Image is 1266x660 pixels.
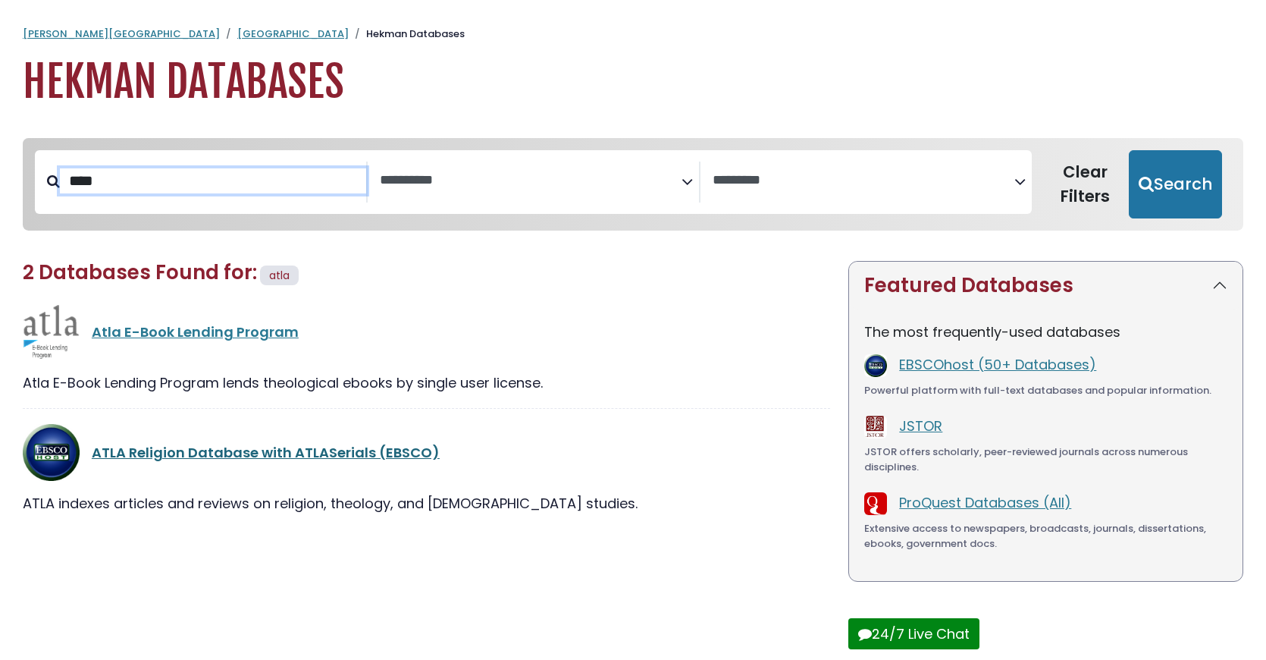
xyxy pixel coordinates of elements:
input: Search database by title or keyword [60,168,366,193]
a: ProQuest Databases (All) [899,493,1071,512]
button: Submit for Search Results [1129,150,1222,218]
span: 2 Databases Found for: [23,259,257,286]
a: JSTOR [899,416,942,435]
a: Atla E-Book Lending Program [92,322,299,341]
button: Clear Filters [1041,150,1129,218]
textarea: Search [713,173,1014,189]
p: The most frequently-used databases [864,322,1227,342]
div: Extensive access to newspapers, broadcasts, journals, dissertations, ebooks, government docs. [864,521,1227,551]
a: [PERSON_NAME][GEOGRAPHIC_DATA] [23,27,220,41]
div: JSTOR offers scholarly, peer-reviewed journals across numerous disciplines. [864,445,1227,474]
h1: Hekman Databases [23,57,1243,108]
textarea: Search [380,173,682,189]
div: ATLA indexes articles and reviews on religion, theology, and [DEMOGRAPHIC_DATA] studies. [23,493,830,514]
a: EBSCOhost (50+ Databases) [899,355,1096,374]
nav: breadcrumb [23,27,1243,42]
nav: Search filters [23,138,1243,231]
a: ATLA Religion Database with ATLASerials (EBSCO) [92,443,440,462]
span: atla [269,268,290,283]
button: 24/7 Live Chat [848,618,979,649]
div: Powerful platform with full-text databases and popular information. [864,383,1227,398]
div: Atla E-Book Lending Program lends theological ebooks by single user license. [23,372,830,393]
button: Featured Databases [849,262,1242,310]
li: Hekman Databases [349,27,465,42]
a: [GEOGRAPHIC_DATA] [237,27,349,41]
